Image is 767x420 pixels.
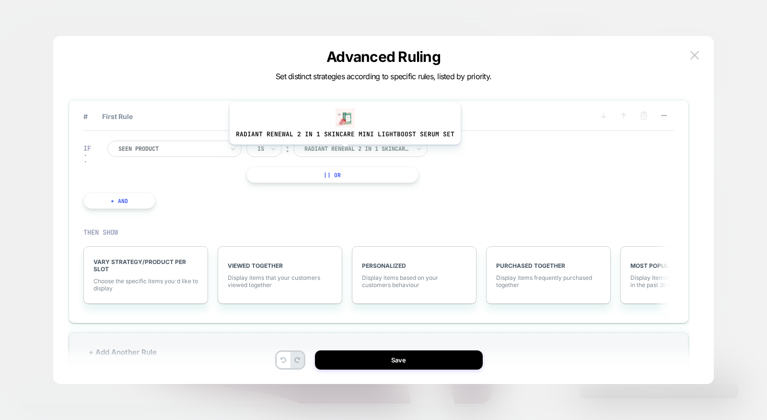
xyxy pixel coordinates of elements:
span: PURCHASED TOGETHER [496,262,601,269]
span: Display items frequently purchased together [496,274,601,288]
span: Display items that were sold the most in the past 30 days [630,274,735,288]
img: close [690,51,699,59]
div: THEN SHOW [83,228,669,237]
div: + Add Another Rule [69,333,688,372]
span: MOST POPULAR [630,262,735,269]
span: First Rule [83,112,593,120]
